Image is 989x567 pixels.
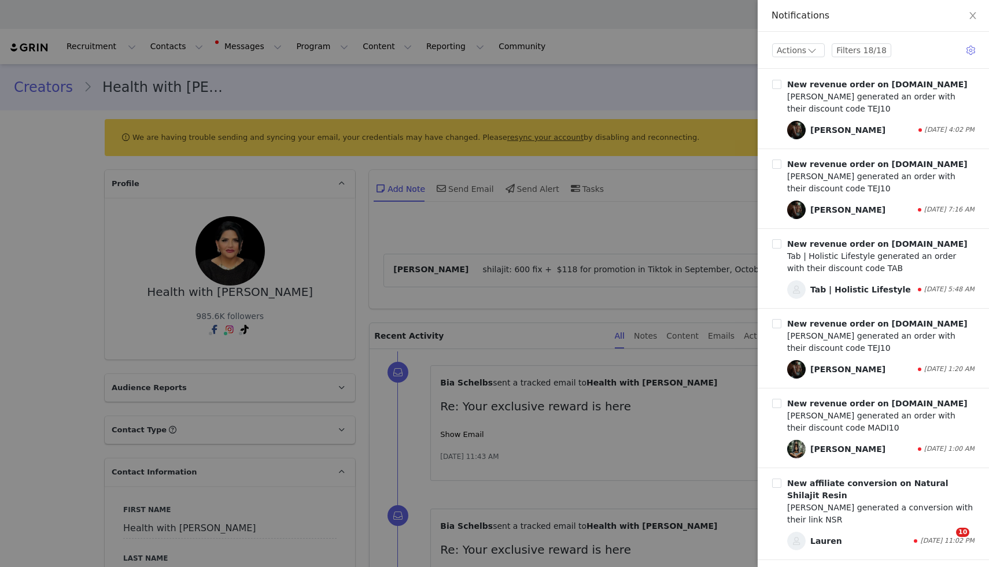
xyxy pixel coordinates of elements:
[787,121,806,139] img: 344d8713-826b-4f4e-9ad0-ec3d3cbdb73b.jpg
[787,360,806,379] img: 344d8713-826b-4f4e-9ad0-ec3d3cbdb73b.jpg
[810,124,885,136] div: [PERSON_NAME]
[832,43,891,57] button: Filters 18/18
[925,125,975,135] span: [DATE] 4:02 PM
[924,444,975,454] span: [DATE] 1:00 AM
[772,43,825,57] button: Actions
[787,80,968,89] b: New revenue order on [DOMAIN_NAME]
[787,410,975,434] div: [PERSON_NAME] generated an order with their discount code MADI10
[787,201,806,219] span: Tarlochan Randhawa
[787,201,806,219] img: 344d8713-826b-4f4e-9ad0-ec3d3cbdb73b.jpg
[787,160,968,169] b: New revenue order on [DOMAIN_NAME]
[810,535,842,547] div: Lauren
[787,280,806,299] span: Tab | Holistic Lifestyle
[787,360,806,379] span: Tarlochan Randhawa
[787,479,949,500] b: New affiliate conversion on Natural Shilajit Resin
[810,284,911,296] div: Tab | Holistic Lifestyle
[787,532,806,550] img: c695e494-1a0a-4a3d-88d5-39f77c141b48--s.jpg
[932,528,960,555] iframe: Intercom live chat
[787,319,968,328] b: New revenue order on [DOMAIN_NAME]
[787,440,806,458] span: Madison Vandereb
[810,204,885,216] div: [PERSON_NAME]
[810,443,885,455] div: [PERSON_NAME]
[956,528,969,537] span: 10
[787,239,968,249] b: New revenue order on [DOMAIN_NAME]
[787,91,975,115] div: [PERSON_NAME] generated an order with their discount code TEJ10
[810,364,885,376] div: [PERSON_NAME]
[920,536,975,546] span: [DATE] 11:02 PM
[787,330,975,354] div: [PERSON_NAME] generated an order with their discount code TEJ10
[787,250,975,275] div: Tab | Holistic Lifestyle generated an order with their discount code TAB
[787,440,806,458] img: 692f2b2c-88b1-4ecb-95d7-40e0eaaed2f1.jpg
[787,532,806,550] span: Lauren
[924,285,975,295] span: [DATE] 5:48 AM
[787,121,806,139] span: Tarlochan Randhawa
[787,399,968,408] b: New revenue order on [DOMAIN_NAME]
[787,280,806,299] img: ea12471d-bbc0-43de-9e6d-3157210c5293--s.jpg
[924,205,975,215] span: [DATE] 7:16 AM
[787,502,975,526] div: [PERSON_NAME] generated a conversion with their link NSR
[787,171,975,195] div: [PERSON_NAME] generated an order with their discount code TEJ10
[924,365,975,375] span: [DATE] 1:20 AM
